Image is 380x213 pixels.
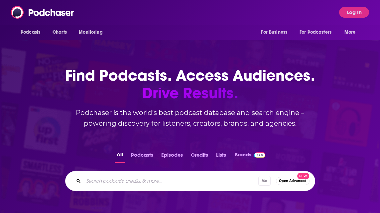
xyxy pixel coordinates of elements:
span: Podcasts [21,28,40,37]
span: For Business [261,28,287,37]
span: New [297,173,309,180]
button: open menu [16,26,49,39]
span: Monitoring [79,28,102,37]
button: open menu [340,26,364,39]
button: Log In [339,7,369,18]
button: open menu [256,26,296,39]
button: open menu [295,26,341,39]
input: Search podcasts, credits, & more... [83,176,258,186]
button: open menu [74,26,111,39]
button: All [115,150,125,163]
h2: Podchaser is the world’s best podcast database and search engine – powering discovery for listene... [57,107,323,129]
button: Episodes [159,150,185,163]
a: Charts [48,26,71,39]
span: For Podcasters [300,28,331,37]
span: ⌘ K [258,176,271,186]
span: Drive Results. [57,84,323,102]
img: Podchaser Pro [254,152,266,158]
button: Podcasts [129,150,155,163]
img: Podchaser - Follow, Share and Rate Podcasts [11,6,75,19]
span: Open Advanced [279,179,307,183]
h1: Find Podcasts. Access Audiences. [57,67,323,102]
span: Charts [53,28,67,37]
div: Search podcasts, credits, & more... [65,171,315,191]
button: Lists [214,150,228,163]
a: BrandsPodchaser Pro [235,150,266,163]
button: Credits [189,150,210,163]
span: More [344,28,356,37]
button: Open AdvancedNew [276,177,310,185]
